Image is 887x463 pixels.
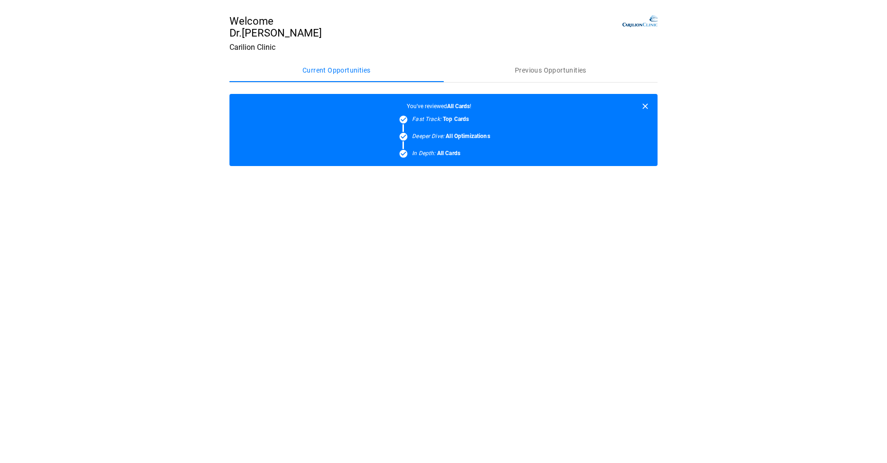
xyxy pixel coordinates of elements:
[412,116,441,122] em: Fast Track:
[446,133,490,139] b: All Optimizations
[302,66,370,75] span: Current Opportunities
[229,15,322,27] span: Welcome
[622,15,658,27] img: Site Logo
[237,103,641,110] span: You've reviewed !
[443,116,469,122] b: Top Cards
[515,66,586,75] span: Previous Opportunities
[437,150,460,157] b: All Cards
[229,43,275,52] span: Carilion Clinic
[412,150,435,157] em: In Depth:
[412,133,444,139] em: Deeper Dive:
[229,27,322,39] span: Dr. [PERSON_NAME]
[447,103,470,110] b: All Cards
